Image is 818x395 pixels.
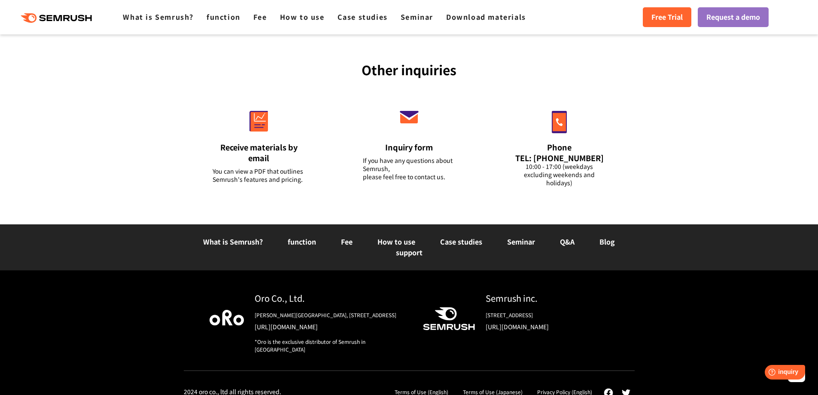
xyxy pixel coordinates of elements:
[280,12,325,22] a: How to use
[599,236,615,247] a: Blog
[698,7,769,27] a: Request a demo
[385,141,433,153] font: Inquiry form
[547,141,572,153] font: Phone
[446,12,526,22] a: Download materials
[220,141,298,163] font: Receive materials by email
[507,236,535,247] a: Seminar
[255,322,409,331] a: [URL][DOMAIN_NAME]
[486,292,538,304] font: Semrush inc.
[396,247,423,257] a: support
[338,12,388,22] a: Case studies
[345,92,474,198] a: Inquiry form If you have any questions about Semrush,please feel free to contact us.
[486,311,533,318] font: [STREET_ADDRESS]
[401,12,433,22] a: Seminar
[255,338,365,353] font: *Oro is the exclusive distributor of Semrush in [GEOGRAPHIC_DATA]
[377,236,415,247] a: How to use
[255,311,396,318] font: [PERSON_NAME][GEOGRAPHIC_DATA], [STREET_ADDRESS]
[742,361,809,386] iframe: Help widget launcher
[515,152,604,163] font: TEL: [PHONE_NUMBER]
[203,236,263,247] a: What is Semrush?
[486,322,609,331] a: [URL][DOMAIN_NAME]
[643,7,691,27] a: Free Trial
[341,236,353,247] a: Fee
[213,167,303,184] font: You can view a PDF that outlines Semrush's features and pricing.
[255,292,305,304] font: Oro Co., Ltd.
[524,162,595,187] font: 10:00 - 17:00 (weekdays excluding weekends and holidays)
[363,156,453,173] font: If you have any questions about Semrush,
[440,236,482,247] a: Case studies
[560,236,575,247] a: Q&A
[288,236,316,247] a: function
[253,12,267,22] a: Fee
[363,172,445,181] font: please feel free to contact us.
[195,92,323,198] a: Receive materials by email You can view a PDF that outlines Semrush's features and pricing.
[207,12,240,22] a: function
[651,12,683,22] font: Free Trial
[123,12,194,22] a: What is Semrush?
[706,12,760,22] font: Request a demo
[362,60,456,79] font: Other inquiries
[255,322,318,331] font: [URL][DOMAIN_NAME]
[486,322,549,331] font: [URL][DOMAIN_NAME]
[210,310,244,325] img: Oro Company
